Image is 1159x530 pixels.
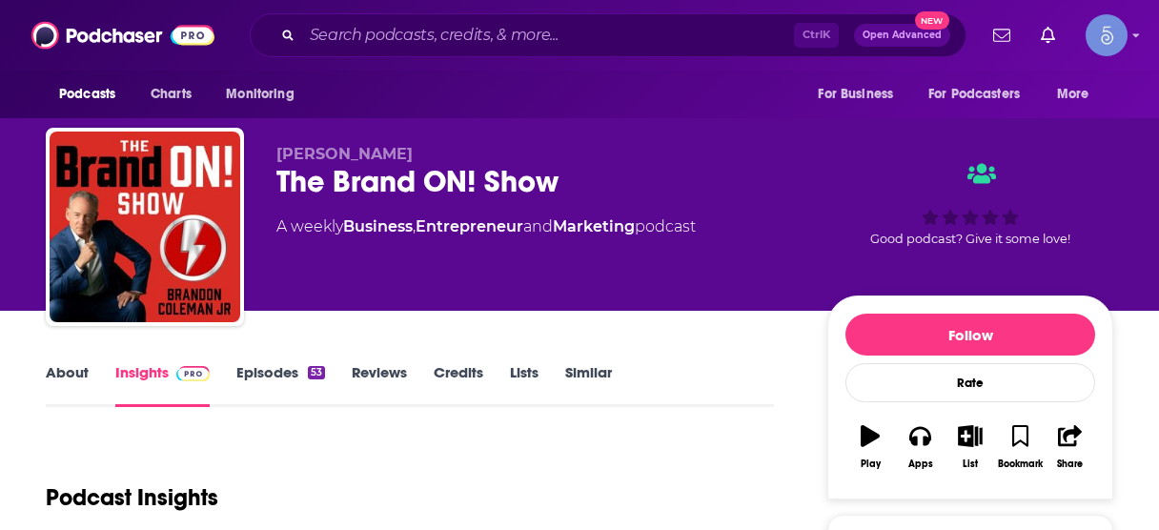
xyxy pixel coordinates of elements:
img: The Brand ON! Show [50,132,240,322]
button: open menu [916,76,1047,112]
span: For Business [818,81,893,108]
div: Play [861,459,881,470]
a: Marketing [553,217,635,235]
div: Good podcast? Give it some love! [827,145,1113,263]
span: , [413,217,416,235]
img: Podchaser - Follow, Share and Rate Podcasts [31,17,214,53]
button: Open AdvancedNew [854,24,950,47]
span: Charts [151,81,192,108]
span: Logged in as Spiral5-G1 [1086,14,1128,56]
span: More [1057,81,1089,108]
a: Show notifications dropdown [1033,19,1063,51]
button: Show profile menu [1086,14,1128,56]
a: Charts [138,76,203,112]
div: List [963,459,978,470]
div: A weekly podcast [276,215,696,238]
a: Show notifications dropdown [986,19,1018,51]
span: Open Advanced [863,31,942,40]
div: Rate [845,363,1095,402]
button: Follow [845,314,1095,356]
button: open menu [213,76,318,112]
a: About [46,363,89,407]
img: User Profile [1086,14,1128,56]
span: Ctrl K [794,23,839,48]
span: and [523,217,553,235]
button: open menu [46,76,140,112]
div: Search podcasts, credits, & more... [250,13,966,57]
a: Episodes53 [236,363,325,407]
span: Good podcast? Give it some love! [870,232,1070,246]
div: Share [1057,459,1083,470]
button: Bookmark [995,413,1045,481]
div: 53 [308,366,325,379]
a: InsightsPodchaser Pro [115,363,210,407]
a: Business [343,217,413,235]
h1: Podcast Insights [46,483,218,512]
div: Bookmark [998,459,1043,470]
button: Play [845,413,895,481]
a: Entrepreneur [416,217,523,235]
a: Similar [565,363,612,407]
span: [PERSON_NAME] [276,145,413,163]
span: New [915,11,949,30]
button: Share [1046,413,1095,481]
a: Credits [434,363,483,407]
img: Podchaser Pro [176,366,210,381]
span: For Podcasters [928,81,1020,108]
button: open menu [804,76,917,112]
a: Lists [510,363,539,407]
button: List [945,413,995,481]
div: Apps [908,459,933,470]
a: Reviews [352,363,407,407]
button: open menu [1044,76,1113,112]
span: Podcasts [59,81,115,108]
span: Monitoring [226,81,294,108]
input: Search podcasts, credits, & more... [302,20,794,51]
button: Apps [895,413,945,481]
